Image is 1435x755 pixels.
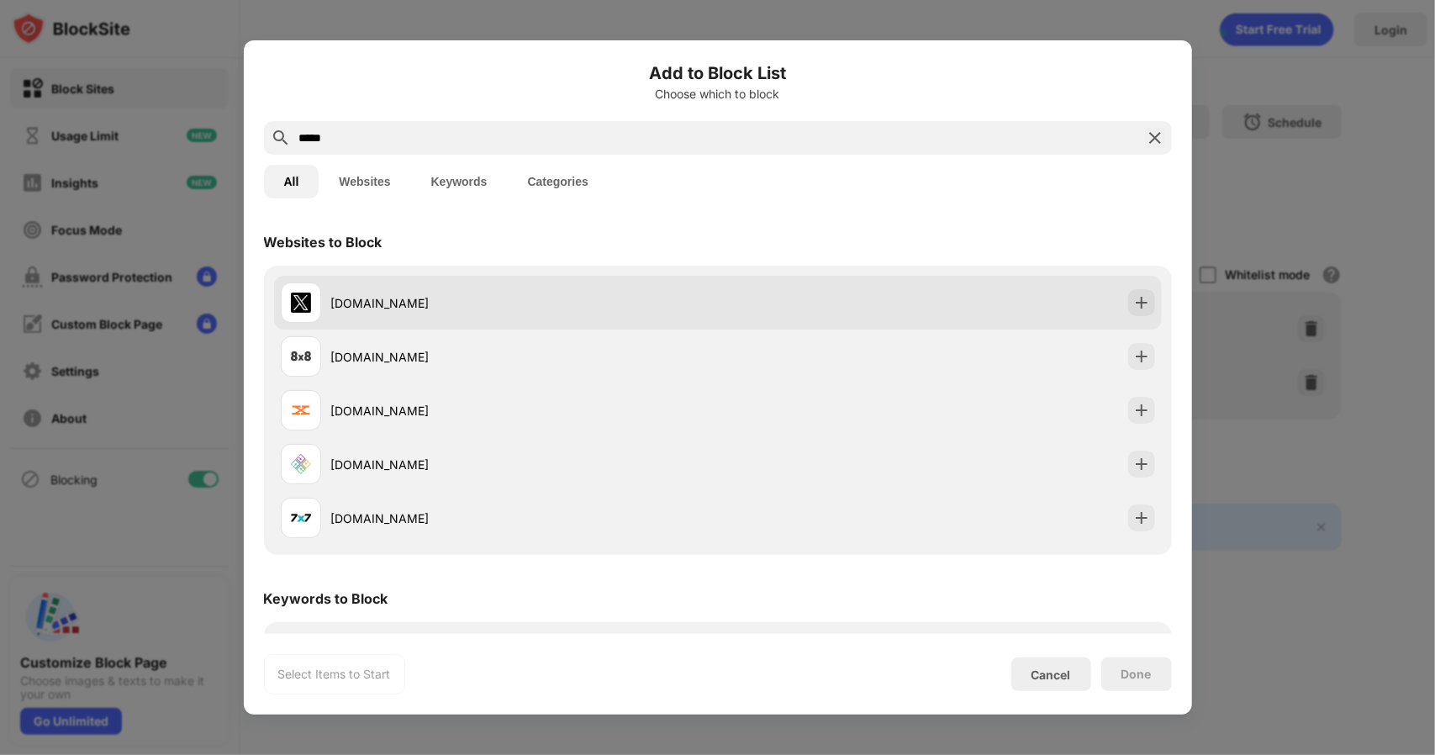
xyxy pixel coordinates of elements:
img: search-close [1145,128,1165,148]
img: favicons [291,508,311,528]
div: [DOMAIN_NAME] [331,294,718,312]
div: Websites to Block [264,234,382,251]
button: All [264,165,319,198]
button: Categories [508,165,609,198]
div: Keywords to Block [264,590,388,607]
div: [DOMAIN_NAME] [331,509,718,527]
div: [DOMAIN_NAME] [331,402,718,420]
div: Cancel [1031,668,1071,682]
div: Select Items to Start [278,666,391,683]
button: Websites [319,165,410,198]
div: Choose which to block [264,87,1172,101]
img: favicons [291,454,311,474]
img: search.svg [271,128,291,148]
div: Done [1121,668,1152,681]
div: [DOMAIN_NAME] [331,348,718,366]
img: favicons [291,400,311,420]
div: [DOMAIN_NAME] [331,456,718,473]
h6: Add to Block List [264,61,1172,86]
button: Keywords [411,165,508,198]
img: favicons [291,293,311,313]
img: favicons [291,346,311,367]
